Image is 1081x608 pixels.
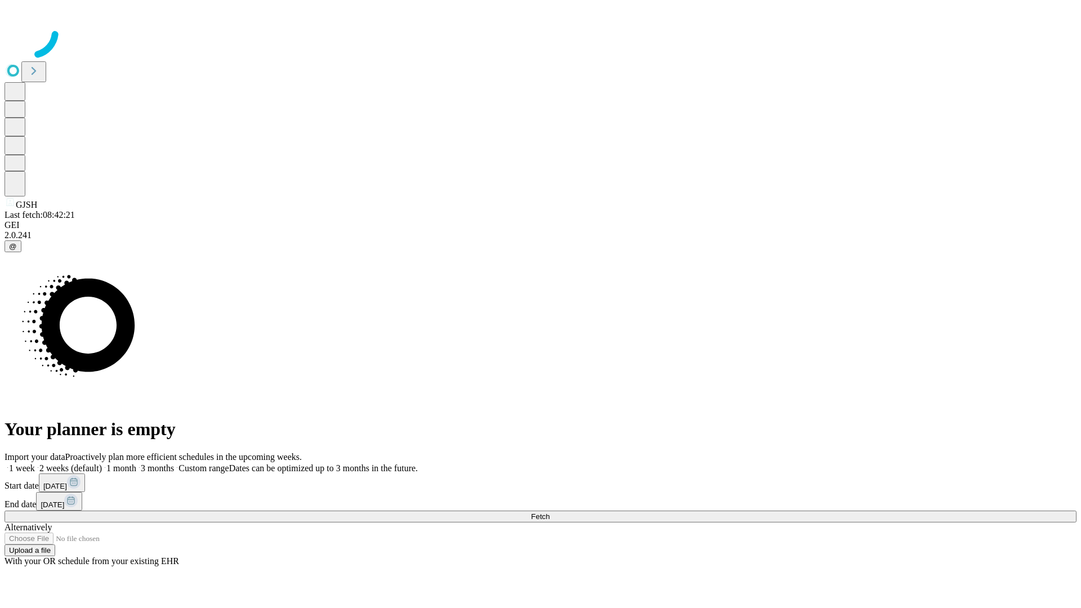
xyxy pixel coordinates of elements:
[5,452,65,462] span: Import your data
[141,463,174,473] span: 3 months
[16,200,37,209] span: GJSH
[5,511,1076,522] button: Fetch
[9,463,35,473] span: 1 week
[5,492,1076,511] div: End date
[5,544,55,556] button: Upload a file
[65,452,302,462] span: Proactively plan more efficient schedules in the upcoming weeks.
[178,463,229,473] span: Custom range
[41,500,64,509] span: [DATE]
[531,512,550,521] span: Fetch
[5,220,1076,230] div: GEI
[229,463,418,473] span: Dates can be optimized up to 3 months in the future.
[5,240,21,252] button: @
[39,473,85,492] button: [DATE]
[5,210,75,220] span: Last fetch: 08:42:21
[5,230,1076,240] div: 2.0.241
[5,473,1076,492] div: Start date
[5,556,179,566] span: With your OR schedule from your existing EHR
[9,242,17,251] span: @
[5,419,1076,440] h1: Your planner is empty
[106,463,136,473] span: 1 month
[5,522,52,532] span: Alternatively
[39,463,102,473] span: 2 weeks (default)
[36,492,82,511] button: [DATE]
[43,482,67,490] span: [DATE]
